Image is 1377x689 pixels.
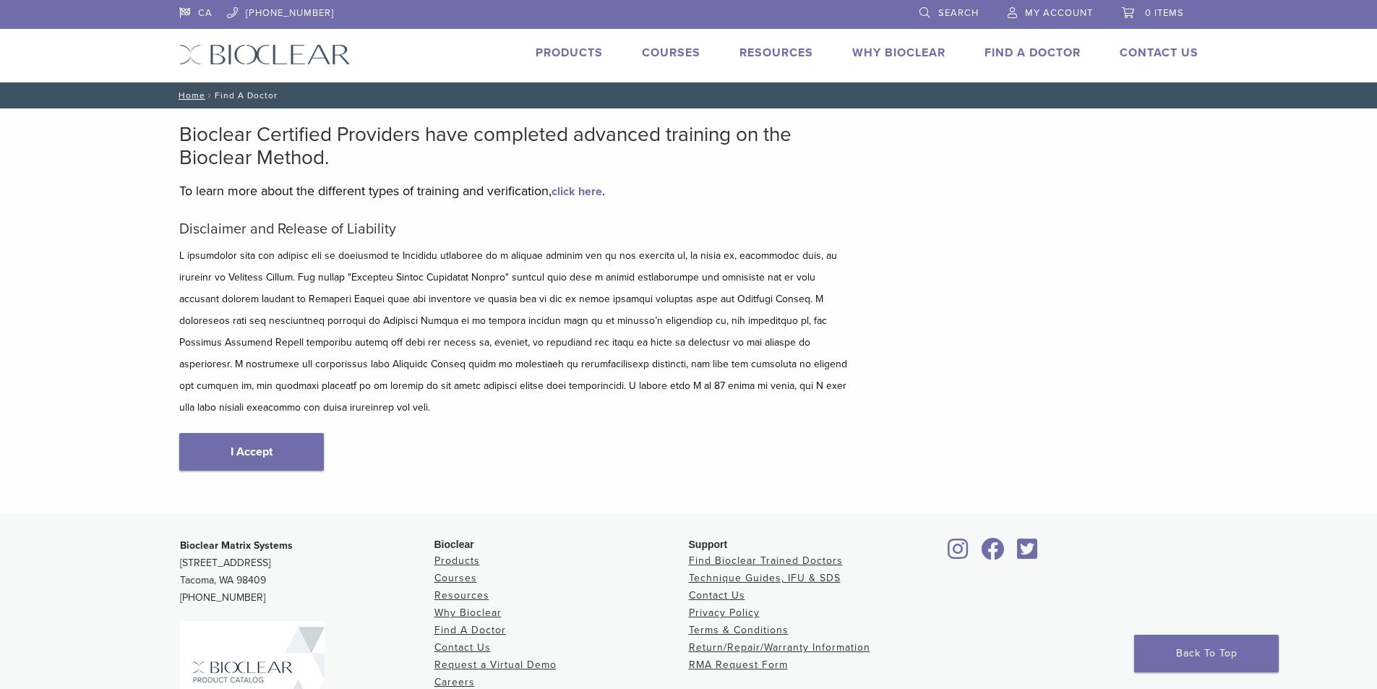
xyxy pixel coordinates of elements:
a: RMA Request Form [689,659,788,671]
a: Request a Virtual Demo [434,659,557,671]
a: Home [174,90,205,100]
a: Why Bioclear [434,607,502,619]
img: Bioclear [179,44,351,65]
a: I Accept [179,433,324,471]
a: Bioclear [943,547,974,561]
a: Return/Repair/Warranty Information [689,641,870,654]
a: Products [434,555,480,567]
p: To learn more about the different types of training and verification, . [179,180,851,202]
nav: Find A Doctor [168,82,1209,108]
a: Resources [739,46,813,60]
a: Contact Us [434,641,491,654]
a: Products [536,46,603,60]
span: Search [938,7,979,19]
a: Resources [434,589,489,602]
a: Find A Doctor [434,624,506,636]
a: Find A Doctor [985,46,1081,60]
a: Terms & Conditions [689,624,789,636]
span: My Account [1025,7,1093,19]
span: Bioclear [434,539,474,550]
a: Privacy Policy [689,607,760,619]
h5: Disclaimer and Release of Liability [179,221,851,238]
span: 0 items [1145,7,1184,19]
span: Support [689,539,728,550]
p: L ipsumdolor sita con adipisc eli se doeiusmod te Incididu utlaboree do m aliquae adminim ven qu ... [179,245,851,419]
span: / [205,92,215,99]
a: Technique Guides, IFU & SDS [689,572,841,584]
a: Back To Top [1134,635,1279,672]
a: Why Bioclear [852,46,945,60]
a: Bioclear [977,547,1010,561]
a: Contact Us [689,589,745,602]
strong: Bioclear Matrix Systems [180,539,293,552]
h2: Bioclear Certified Providers have completed advanced training on the Bioclear Method. [179,123,851,169]
a: Find Bioclear Trained Doctors [689,555,843,567]
p: [STREET_ADDRESS] Tacoma, WA 98409 [PHONE_NUMBER] [180,537,434,607]
a: Courses [642,46,700,60]
a: Contact Us [1120,46,1198,60]
a: Careers [434,676,475,688]
a: Bioclear [1013,547,1043,561]
a: click here [552,184,602,199]
a: Courses [434,572,477,584]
